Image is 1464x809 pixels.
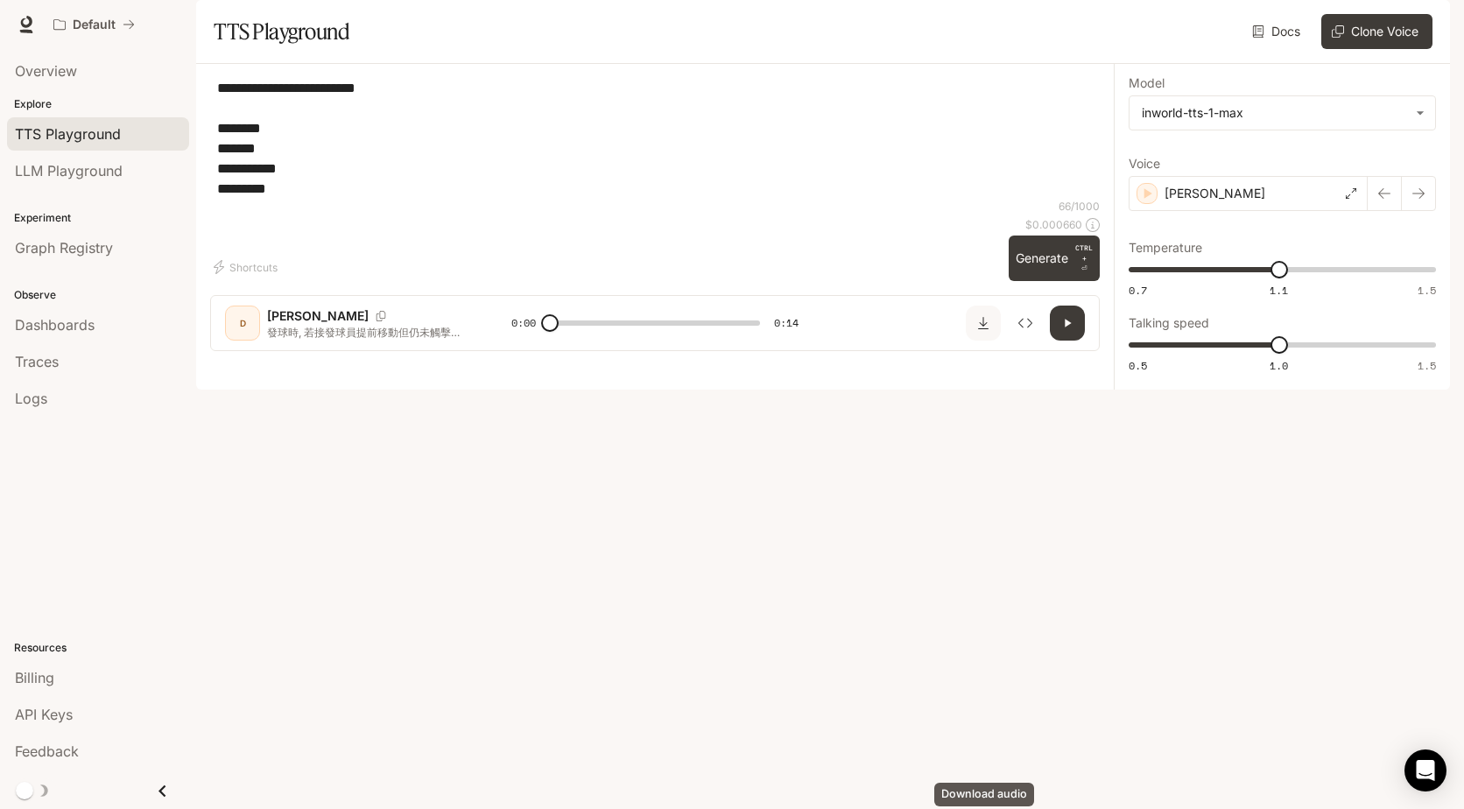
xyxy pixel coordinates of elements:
[1129,283,1147,298] span: 0.7
[1075,243,1093,274] p: ⏎
[1321,14,1432,49] button: Clone Voice
[1009,236,1100,281] button: GenerateCTRL +⏎
[934,783,1034,806] div: Download audio
[1270,283,1288,298] span: 1.1
[267,325,469,340] p: 發球時, 若接發球員提前移動但仍未觸擊球，裁判應判： 1. 違例，失分 2. 重新發球 3. 不影響，分數有效 4. 裁判口頭警告
[1418,283,1436,298] span: 1.5
[1404,749,1446,791] div: Open Intercom Messenger
[1418,358,1436,373] span: 1.5
[1249,14,1307,49] a: Docs
[369,311,393,321] button: Copy Voice ID
[1142,104,1407,122] div: inworld-tts-1-max
[1129,77,1165,89] p: Model
[1075,243,1093,264] p: CTRL +
[1059,199,1100,214] p: 66 / 1000
[1129,158,1160,170] p: Voice
[966,306,1001,341] button: Download audio
[73,18,116,32] p: Default
[774,314,799,332] span: 0:14
[46,7,143,42] button: All workspaces
[1129,358,1147,373] span: 0.5
[229,309,257,337] div: D
[267,307,369,325] p: [PERSON_NAME]
[210,253,285,281] button: Shortcuts
[511,314,536,332] span: 0:00
[1130,96,1435,130] div: inworld-tts-1-max
[1129,317,1209,329] p: Talking speed
[214,14,349,49] h1: TTS Playground
[1129,242,1202,254] p: Temperature
[1008,306,1043,341] button: Inspect
[1165,185,1265,202] p: [PERSON_NAME]
[1270,358,1288,373] span: 1.0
